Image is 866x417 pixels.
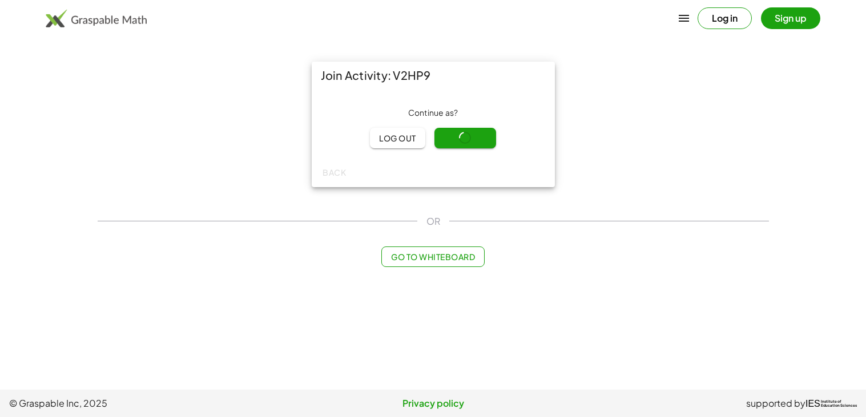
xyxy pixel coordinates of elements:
span: OR [426,214,440,228]
a: IESInstitute ofEducation Sciences [805,396,857,410]
span: supported by [746,396,805,410]
span: Log out [379,133,416,143]
span: Go to Whiteboard [391,252,475,262]
div: Continue as ? [321,107,546,119]
div: Join Activity: V2HP9 [312,62,555,89]
button: Sign up [761,7,820,29]
span: IES [805,398,820,409]
span: Institute of Education Sciences [821,400,857,408]
button: Log out [370,128,425,148]
a: Privacy policy [292,396,574,410]
button: Log in [698,7,752,29]
span: © Graspable Inc, 2025 [9,396,292,410]
button: Go to Whiteboard [381,246,485,267]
